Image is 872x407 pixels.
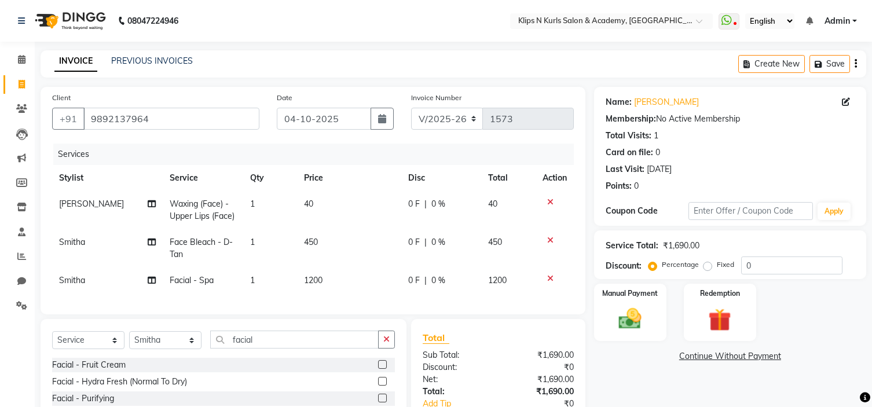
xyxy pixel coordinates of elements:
[602,288,658,299] label: Manual Payment
[606,113,855,125] div: No Active Membership
[250,199,255,209] span: 1
[297,165,401,191] th: Price
[53,144,582,165] div: Services
[431,236,445,248] span: 0 %
[701,306,738,334] img: _gift.svg
[488,237,502,247] span: 450
[277,93,292,103] label: Date
[52,108,85,130] button: +91
[606,163,644,175] div: Last Visit:
[818,203,851,220] button: Apply
[408,274,420,287] span: 0 F
[606,240,658,252] div: Service Total:
[408,198,420,210] span: 0 F
[488,275,507,285] span: 1200
[424,236,427,248] span: |
[596,350,864,362] a: Continue Without Payment
[59,275,85,285] span: Smitha
[606,113,656,125] div: Membership:
[606,146,653,159] div: Card on file:
[498,386,582,398] div: ₹1,690.00
[738,55,805,73] button: Create New
[424,198,427,210] span: |
[498,349,582,361] div: ₹1,690.00
[424,274,427,287] span: |
[634,96,699,108] a: [PERSON_NAME]
[52,393,114,405] div: Facial - Purifying
[606,180,632,192] div: Points:
[414,373,498,386] div: Net:
[688,202,813,220] input: Enter Offer / Coupon Code
[606,96,632,108] div: Name:
[163,165,243,191] th: Service
[170,275,214,285] span: Facial - Spa
[414,386,498,398] div: Total:
[111,56,193,66] a: PREVIOUS INVOICES
[634,180,639,192] div: 0
[647,163,672,175] div: [DATE]
[408,236,420,248] span: 0 F
[700,288,740,299] label: Redemption
[498,373,582,386] div: ₹1,690.00
[170,237,233,259] span: Face Bleach - D-Tan
[655,146,660,159] div: 0
[498,361,582,373] div: ₹0
[52,93,71,103] label: Client
[210,331,379,349] input: Search or Scan
[606,260,642,272] div: Discount:
[431,274,445,287] span: 0 %
[825,15,850,27] span: Admin
[52,165,163,191] th: Stylist
[431,198,445,210] span: 0 %
[170,199,235,221] span: Waxing (Face) - Upper Lips (Face)
[250,275,255,285] span: 1
[481,165,536,191] th: Total
[663,240,699,252] div: ₹1,690.00
[809,55,850,73] button: Save
[30,5,109,37] img: logo
[414,361,498,373] div: Discount:
[59,237,85,247] span: Smitha
[127,5,178,37] b: 08047224946
[304,237,318,247] span: 450
[423,332,449,344] span: Total
[52,376,187,388] div: Facial - Hydra Fresh (Normal To Dry)
[654,130,658,142] div: 1
[536,165,574,191] th: Action
[401,165,481,191] th: Disc
[414,349,498,361] div: Sub Total:
[304,199,313,209] span: 40
[304,275,323,285] span: 1200
[488,199,497,209] span: 40
[606,130,651,142] div: Total Visits:
[52,359,126,371] div: Facial - Fruit Cream
[606,205,688,217] div: Coupon Code
[54,51,97,72] a: INVOICE
[59,199,124,209] span: [PERSON_NAME]
[83,108,259,130] input: Search by Name/Mobile/Email/Code
[250,237,255,247] span: 1
[243,165,297,191] th: Qty
[717,259,734,270] label: Fixed
[411,93,461,103] label: Invoice Number
[611,306,648,332] img: _cash.svg
[662,259,699,270] label: Percentage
